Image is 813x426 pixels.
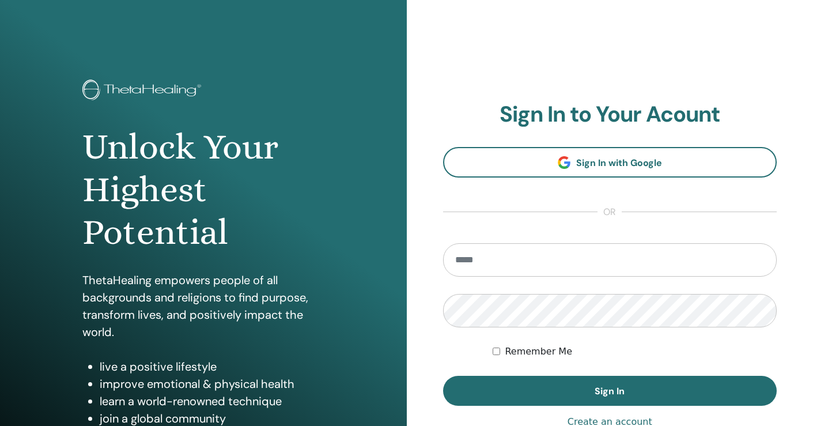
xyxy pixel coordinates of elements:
li: learn a world-renowned technique [100,393,324,410]
h2: Sign In to Your Acount [443,101,777,128]
h1: Unlock Your Highest Potential [82,126,324,254]
li: live a positive lifestyle [100,358,324,375]
label: Remember Me [505,345,572,359]
span: Sign In [595,385,625,397]
li: improve emotional & physical health [100,375,324,393]
p: ThetaHealing empowers people of all backgrounds and religions to find purpose, transform lives, a... [82,272,324,341]
a: Sign In with Google [443,147,777,178]
span: or [598,205,622,219]
span: Sign In with Google [576,157,662,169]
div: Keep me authenticated indefinitely or until I manually logout [493,345,777,359]
button: Sign In [443,376,777,406]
